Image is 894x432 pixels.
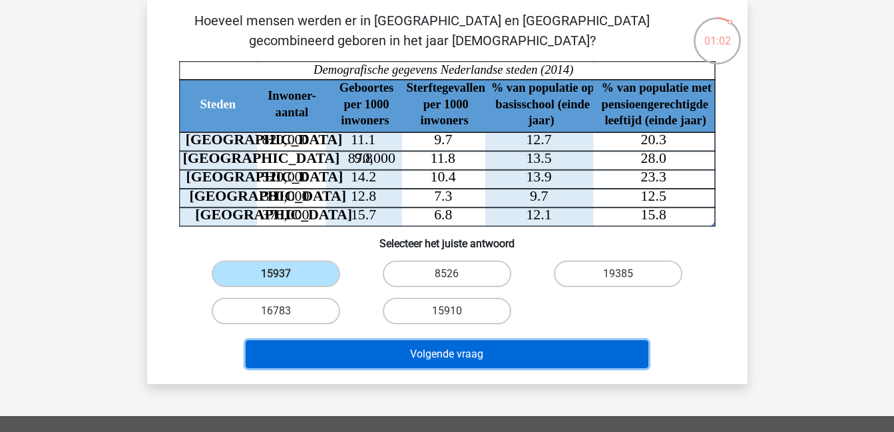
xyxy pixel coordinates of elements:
tspan: inwoners [420,113,468,127]
tspan: [GEOGRAPHIC_DATA] [195,207,352,223]
p: Hoeveel mensen werden er in [GEOGRAPHIC_DATA] en [GEOGRAPHIC_DATA] gecombineerd geboren in het ja... [168,11,676,51]
tspan: Demografische gegevens Nederlandse steden (2014) [313,62,573,77]
tspan: inwoners [341,113,389,127]
tspan: 13.9 [526,169,551,185]
tspan: 9.7 [530,188,548,204]
tspan: 12.5 [640,188,666,204]
tspan: 10.4 [430,169,455,185]
tspan: [GEOGRAPHIC_DATA] [189,188,346,204]
label: 15937 [212,261,340,287]
tspan: 15.8 [640,207,666,223]
tspan: 520,000 [262,169,309,185]
tspan: 14.2 [350,169,375,185]
tspan: 11.1 [350,132,375,148]
tspan: Sterftegevallen [406,80,485,94]
tspan: 15.7 [350,207,375,223]
tspan: 370,000 [262,207,309,223]
label: 19385 [554,261,682,287]
tspan: 12.7 [526,132,551,148]
tspan: 6.8 [434,207,452,223]
tspan: per 1000 [423,97,468,111]
tspan: 28.0 [640,150,666,166]
tspan: 9.7 [434,132,452,148]
tspan: per 1000 [343,97,389,111]
tspan: Steden [200,97,236,111]
tspan: 12.1 [526,207,551,223]
tspan: leeftijd (einde jaar) [604,113,706,128]
tspan: % van populatie op [491,80,594,94]
tspan: 11.8 [430,150,455,166]
tspan: 870,000 [347,150,395,166]
tspan: jaar) [527,113,554,128]
tspan: [GEOGRAPHIC_DATA] [185,132,342,148]
h6: Selecteer het juiste antwoord [168,227,726,250]
tspan: 7.3 [434,188,452,204]
tspan: 12.8 [350,188,375,204]
tspan: 23.3 [640,169,666,185]
tspan: basisschool (einde [495,97,590,112]
label: 16783 [212,298,340,324]
tspan: 380,000 [262,188,309,204]
tspan: Inwoner- [268,89,316,103]
button: Volgende vraag [246,340,648,368]
tspan: % van populatie met [601,80,712,94]
tspan: 20.3 [640,132,666,148]
tspan: Geboortes [339,80,393,94]
tspan: [GEOGRAPHIC_DATA] [186,169,343,185]
tspan: 13.5 [526,150,551,166]
tspan: 9.8 [354,150,372,166]
label: 8526 [383,261,511,287]
div: 01:02 [692,16,742,49]
tspan: pensioengerechtigde [601,97,708,111]
tspan: 820,000 [262,132,309,148]
tspan: [GEOGRAPHIC_DATA] [182,150,339,166]
label: 15910 [383,298,511,324]
tspan: aantal [275,105,308,119]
